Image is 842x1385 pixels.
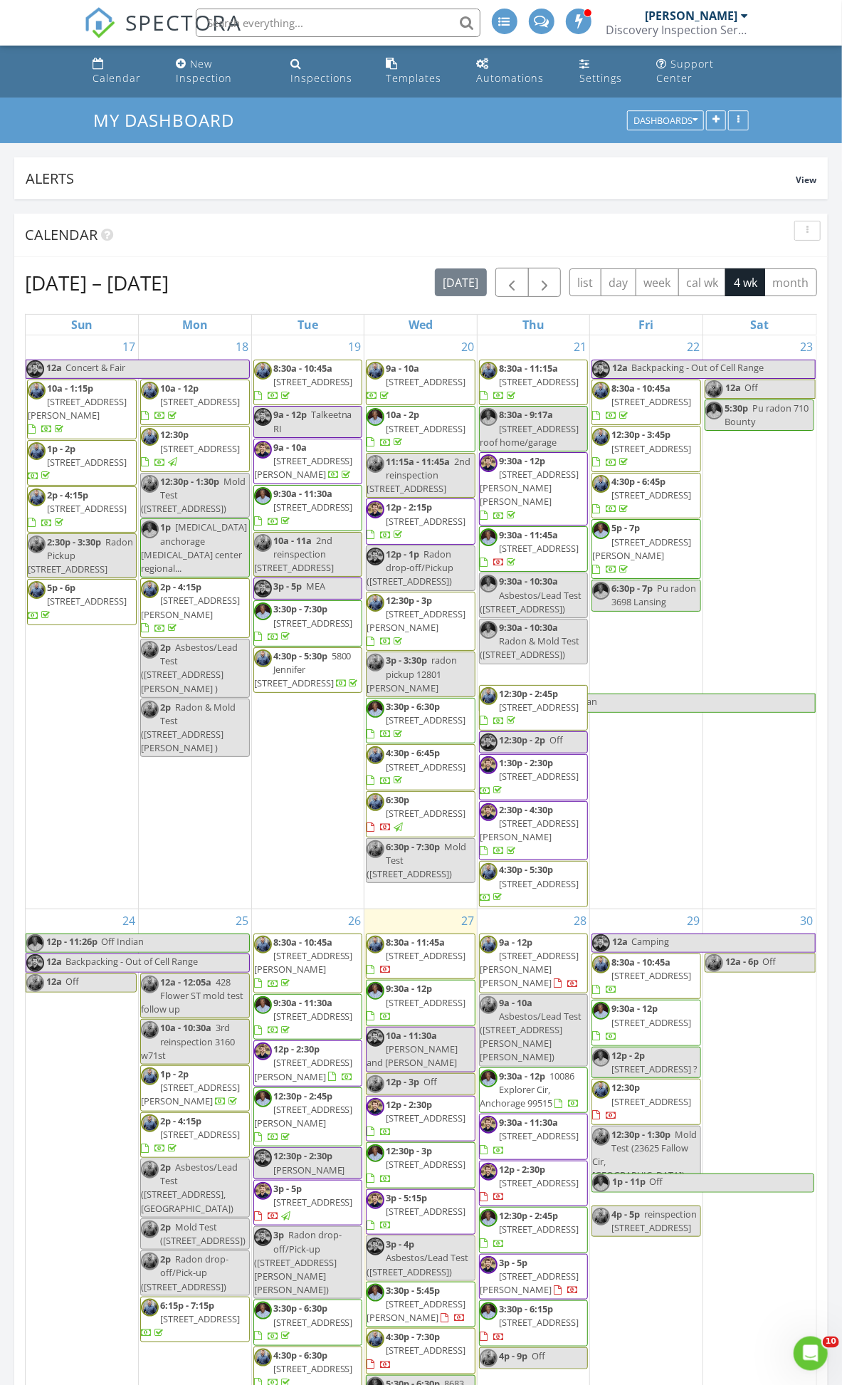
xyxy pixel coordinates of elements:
[499,687,558,700] span: 12:30p - 2:45p
[160,580,201,593] span: 2p - 4:15p
[528,268,562,297] button: Next
[480,528,579,568] a: 9:30a - 11:45a [STREET_ADDRESS]
[480,756,498,774] img: 45532e3d26bb4d59a13f8e15856718ef.jpeg
[139,335,252,909] td: Go to August 18, 2025
[590,335,703,909] td: Go to August 22, 2025
[764,268,817,296] button: month
[499,362,558,375] span: 8:30a - 11:15a
[254,534,334,574] span: 2nd reinspection [STREET_ADDRESS]
[28,581,127,621] a: 5p - 6p [STREET_ADDRESS]
[480,468,579,508] span: [STREET_ADDRESS][PERSON_NAME][PERSON_NAME]
[273,534,312,547] span: 10a - 11a
[480,817,579,843] span: [STREET_ADDRESS][PERSON_NAME]
[367,362,465,402] a: 9a - 10a [STREET_ADDRESS]
[796,174,816,186] span: View
[367,607,465,634] span: [STREET_ADDRESS][PERSON_NAME]
[141,701,236,755] span: Radon & Mold Test ([STREET_ADDRESS][PERSON_NAME] )
[295,315,321,335] a: Tuesday
[499,375,579,388] span: [STREET_ADDRESS]
[253,439,363,485] a: 9a - 10a [STREET_ADDRESS][PERSON_NAME]
[367,746,465,786] a: 4:30p - 6:45p [STREET_ADDRESS]
[366,698,475,744] a: 3:30p - 6:30p [STREET_ADDRESS]
[571,909,589,932] a: Go to August 28, 2025
[253,934,363,993] a: 8:30a - 10:45a [STREET_ADDRESS][PERSON_NAME]
[273,617,353,629] span: [STREET_ADDRESS]
[386,793,409,806] span: 6:30p
[386,807,465,820] span: [STREET_ADDRESS]
[569,268,601,296] button: list
[141,580,240,634] a: 2p - 4:15p [STREET_ADDRESS][PERSON_NAME]
[480,589,581,615] span: Asbestos/Lead Test ([STREET_ADDRESS])
[797,335,816,358] a: Go to August 23, 2025
[28,442,127,482] a: 1p - 2p [STREET_ADDRESS]
[479,360,589,406] a: 8:30a - 11:15a [STREET_ADDRESS]
[366,360,475,406] a: 9a - 10a [STREET_ADDRESS]
[477,71,544,85] div: Automations
[480,756,579,796] a: 1:30p - 2:30p [STREET_ADDRESS]
[364,335,478,909] td: Go to August 20, 2025
[367,793,384,811] img: e44247eb5d754dae85a57f7dac8df971.jpeg
[47,502,127,515] span: [STREET_ADDRESS]
[47,456,127,469] span: [STREET_ADDRESS]
[273,487,332,500] span: 9:30a - 11:30a
[611,428,670,441] span: 12:30p - 3:45p
[367,936,384,953] img: e44247eb5d754dae85a57f7dac8df971.jpeg
[141,580,159,598] img: e44247eb5d754dae85a57f7dac8df971.jpeg
[479,685,589,731] a: 12:30p - 2:45p [STREET_ADDRESS]
[636,268,679,296] button: week
[367,840,466,880] span: Mold Test ([STREET_ADDRESS])
[47,488,88,501] span: 2p - 4:15p
[705,380,723,398] img: e44247eb5d754dae85a57f7dac8df971.jpeg
[386,761,465,773] span: [STREET_ADDRESS]
[46,360,63,378] span: 12a
[120,335,138,358] a: Go to August 17, 2025
[591,953,701,1000] a: 8:30a - 10:45a [STREET_ADDRESS]
[591,426,701,472] a: 12:30p - 3:45p [STREET_ADDRESS]
[367,793,465,833] a: 6:30p [STREET_ADDRESS]
[285,51,369,92] a: Inspections
[480,936,579,990] a: 9a - 12p [STREET_ADDRESS][PERSON_NAME][PERSON_NAME]
[386,714,465,726] span: [STREET_ADDRESS]
[480,422,579,449] span: [STREET_ADDRESS] roof home/garage
[125,7,242,37] span: SPECTORA
[480,803,498,821] img: 45532e3d26bb4d59a13f8e15856718ef.jpeg
[26,954,44,972] img: 45532e3d26bb4d59a13f8e15856718ef.jpeg
[273,936,332,948] span: 8:30a - 10:45a
[273,375,353,388] span: [STREET_ADDRESS]
[254,649,361,689] a: 4:30p - 5:30p 5800 Jennifer [STREET_ADDRESS]
[141,475,159,493] img: e44247eb5d754dae85a57f7dac8df971.jpeg
[254,602,353,642] a: 3:30p - 7:30p [STREET_ADDRESS]
[592,360,610,378] img: 45532e3d26bb4d59a13f8e15856718ef.jpeg
[592,535,691,562] span: [STREET_ADDRESS][PERSON_NAME]
[87,51,159,92] a: Calendar
[367,746,384,764] img: e44247eb5d754dae85a57f7dac8df971.jpeg
[28,382,46,399] img: e44247eb5d754dae85a57f7dac8df971.jpeg
[28,488,127,528] a: 2p - 4:15p [STREET_ADDRESS]
[592,521,691,575] a: 5p - 7p [STREET_ADDRESS][PERSON_NAME]
[499,701,579,714] span: [STREET_ADDRESS]
[631,361,764,374] span: Backpacking - Out of Cell Range
[480,949,579,989] span: [STREET_ADDRESS][PERSON_NAME][PERSON_NAME]
[273,441,307,454] span: 9a - 10a
[141,701,159,718] img: e44247eb5d754dae85a57f7dac8df971.jpeg
[366,498,475,545] a: 12p - 2:15p [STREET_ADDRESS]
[367,936,465,976] a: 8:30a - 11:45a [STREET_ADDRESS]
[499,733,545,746] span: 12:30p - 2p
[367,700,384,718] img: david.jpg
[160,442,240,455] span: [STREET_ADDRESS]
[273,501,353,513] span: [STREET_ADDRESS]
[386,71,441,85] div: Templates
[254,649,352,689] span: 5800 Jennifer [STREET_ADDRESS]
[611,582,696,608] span: Pu radon 3698 Lansing
[479,452,589,526] a: 9:30a - 12p [STREET_ADDRESS][PERSON_NAME][PERSON_NAME]
[254,936,272,953] img: e44247eb5d754dae85a57f7dac8df971.jpeg
[480,621,498,639] img: david.jpg
[140,578,250,638] a: 2p - 4:15p [STREET_ADDRESS][PERSON_NAME]
[386,515,465,528] span: [STREET_ADDRESS]
[141,382,240,422] a: 10a - 12p [STREET_ADDRESS]
[725,268,765,296] button: 4 wk
[678,268,727,296] button: cal wk
[254,936,353,990] a: 8:30a - 10:45a [STREET_ADDRESS][PERSON_NAME]
[28,395,127,422] span: [STREET_ADDRESS][PERSON_NAME]
[254,362,353,402] a: 8:30a - 10:45a [STREET_ADDRESS]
